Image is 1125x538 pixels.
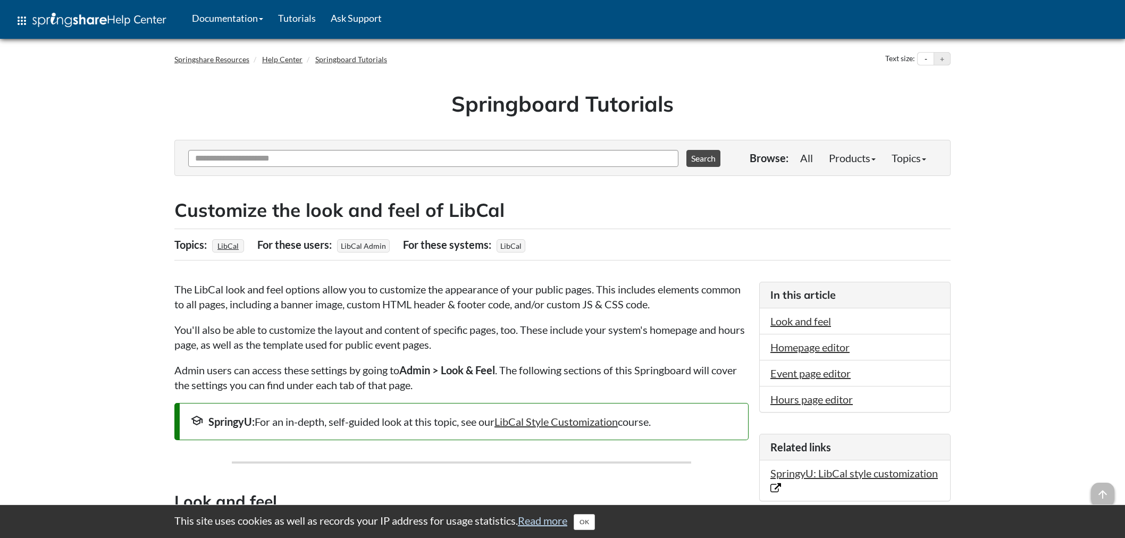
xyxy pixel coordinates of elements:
button: Close [574,514,595,530]
img: Springshare [32,13,107,27]
span: LibCal Admin [337,239,390,253]
h2: Customize the look and feel of LibCal [174,197,951,223]
strong: SpringyU: [208,415,255,428]
button: Decrease text size [918,53,934,65]
p: The LibCal look and feel options allow you to customize the appearance of your public pages. This... [174,282,749,312]
span: Help Center [107,12,166,26]
span: LibCal [497,239,525,253]
a: SpringyU: LibCal style customization [770,467,938,494]
button: Search [686,150,720,167]
div: For these users: [257,234,334,255]
a: LibCal [216,238,240,254]
p: Browse: [750,150,788,165]
a: apps Help Center [8,5,174,37]
div: Text size: [883,52,917,66]
a: All [792,147,821,169]
a: Products [821,147,884,169]
span: Related links [770,441,831,453]
a: LibCal Style Customization [494,415,618,428]
a: Ask Support [323,5,389,31]
p: You'll also be able to customize the layout and content of specific pages, too. These include you... [174,322,749,352]
a: Help Center [262,55,303,64]
a: Look and feel [770,315,831,327]
strong: Admin > Look & Feel [399,364,495,376]
div: This site uses cookies as well as records your IP address for usage statistics. [164,513,961,530]
a: Homepage editor [770,341,850,354]
a: Topics [884,147,934,169]
span: school [190,414,203,427]
a: Documentation [184,5,271,31]
div: For an in-depth, self-guided look at this topic, see our course. [190,414,737,429]
p: Admin users can access these settings by going to . The following sections of this Springboard wi... [174,363,749,392]
h3: In this article [770,288,939,302]
a: Springboard Tutorials [315,55,387,64]
div: For these systems: [403,234,494,255]
div: Topics: [174,234,209,255]
span: arrow_upward [1091,483,1114,506]
h1: Springboard Tutorials [182,89,943,119]
span: apps [15,14,28,27]
h3: Look and feel [174,490,749,514]
a: arrow_upward [1091,484,1114,497]
a: Springshare Resources [174,55,249,64]
a: Tutorials [271,5,323,31]
a: Read more [518,514,567,527]
a: Hours page editor [770,393,853,406]
a: Event page editor [770,367,851,380]
button: Increase text size [934,53,950,65]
